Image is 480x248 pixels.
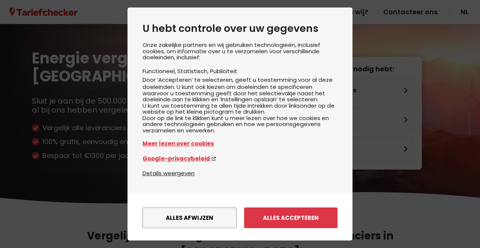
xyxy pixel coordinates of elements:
div: Onze zakelijke partners en wij gebruiken technologieën, inclusief cookies, om informatie over u t... [142,42,337,169]
li: Functioneel [142,67,177,75]
h2: U hebt controle over uw gegevens [142,23,337,35]
button: Alles accepteren [244,207,337,228]
button: Alles afwijzen [142,207,237,228]
a: Meer lezen over cookies [142,139,337,148]
li: Statistisch [177,67,210,75]
li: Publiciteit [210,67,237,75]
a: Google-privacybeleid [142,154,337,163]
button: Details weergeven [142,169,195,177]
div: menu [127,192,352,243]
